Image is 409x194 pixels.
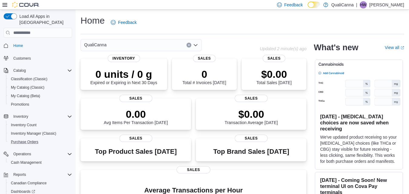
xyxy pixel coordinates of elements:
a: Inventory Count [8,121,39,129]
span: Classification (Classic) [11,77,48,81]
button: Purchase Orders [6,138,74,146]
a: Customers [11,55,33,62]
span: Load All Apps in [GEOGRAPHIC_DATA] [17,13,72,25]
p: 0 units / 0 g [90,68,157,80]
h3: [DATE] - [MEDICAL_DATA] choices are now saved when receiving [320,113,398,132]
span: Sales [119,95,153,102]
span: Catalog [13,68,26,73]
a: Classification (Classic) [8,75,50,83]
span: Inventory Manager (Classic) [11,131,56,136]
button: Home [1,41,74,50]
button: Canadian Compliance [6,179,74,187]
button: Reports [1,170,74,179]
svg: External link [401,46,404,50]
a: Feedback [108,16,139,28]
span: Feedback [118,19,137,25]
span: Inventory Count [8,121,72,129]
a: Canadian Compliance [8,179,49,187]
p: 0 [183,68,226,80]
span: Operations [11,150,72,158]
span: Customers [11,54,72,62]
h4: Average Transactions per Hour [85,187,302,194]
h1: Home [81,15,105,27]
span: Reports [11,171,72,178]
button: Open list of options [193,43,198,48]
span: Sales [119,135,153,142]
span: Catalog [11,67,72,74]
a: View allExternal link [385,45,404,50]
button: Operations [11,150,34,158]
span: Sales [235,95,268,102]
p: We've updated product receiving so your [MEDICAL_DATA] choices (like THCa or CBG) stay visible fo... [320,134,398,164]
div: Expired or Expiring in Next 30 Days [90,68,157,85]
a: Cash Management [8,159,44,166]
div: Transaction Average [DATE] [225,108,278,125]
p: | [356,1,357,8]
div: Helen Wontner [360,1,367,8]
button: Promotions [6,100,74,109]
p: [PERSON_NAME] [369,1,404,8]
button: Inventory Manager (Classic) [6,129,74,138]
a: Purchase Orders [8,138,41,146]
button: Clear input [186,43,191,48]
span: Home [11,42,72,49]
button: Inventory [11,113,31,120]
button: Customers [1,54,74,62]
button: Inventory Count [6,121,74,129]
a: My Catalog (Beta) [8,92,43,100]
button: Operations [1,150,74,158]
p: Updated 2 minute(s) ago [260,46,306,51]
a: Home [11,42,25,49]
span: Sales [193,55,216,62]
a: Inventory Manager (Classic) [8,130,59,137]
span: My Catalog (Classic) [8,84,72,91]
span: Sales [235,135,268,142]
span: Cash Management [8,159,72,166]
span: My Catalog (Beta) [11,94,40,98]
span: Inventory Manager (Classic) [8,130,72,137]
span: Promotions [8,101,72,108]
button: Cash Management [6,158,74,167]
button: Catalog [11,67,28,74]
span: My Catalog (Beta) [8,92,72,100]
input: Dark Mode [308,2,320,8]
span: Home [13,43,23,48]
h2: What's new [314,43,358,52]
span: Reports [13,172,26,177]
span: Purchase Orders [8,138,72,146]
span: Inventory [13,114,28,119]
span: QualiCanna [84,41,107,48]
p: $0.00 [225,108,278,120]
span: Canadian Compliance [8,179,72,187]
span: Canadian Compliance [11,181,47,186]
span: Inventory [11,113,72,120]
div: Total # Invoices [DATE] [183,68,226,85]
span: Sales [176,166,210,173]
button: Classification (Classic) [6,75,74,83]
span: Operations [13,152,31,156]
span: Sales [263,55,285,62]
span: My Catalog (Classic) [11,85,45,90]
div: Total Sales [DATE] [256,68,292,85]
button: My Catalog (Classic) [6,83,74,92]
span: Dashboards [11,189,35,194]
h3: Top Product Sales [DATE] [95,148,176,155]
span: Purchase Orders [11,140,38,144]
button: Inventory [1,112,74,121]
button: My Catalog (Beta) [6,92,74,100]
p: 0.00 [104,108,168,120]
img: Cova [12,2,39,8]
div: Avg Items Per Transaction [DATE] [104,108,168,125]
span: Cash Management [11,160,41,165]
span: Feedback [284,2,303,8]
a: Promotions [8,101,32,108]
h3: Top Brand Sales [DATE] [213,148,289,155]
p: $0.00 [256,68,292,80]
button: Catalog [1,66,74,75]
span: Inventory [108,55,140,62]
a: My Catalog (Classic) [8,84,47,91]
span: Inventory Count [11,123,37,127]
span: HW [360,1,366,8]
button: Reports [11,171,28,178]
